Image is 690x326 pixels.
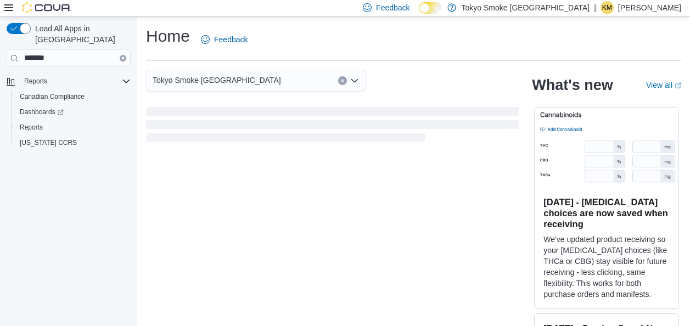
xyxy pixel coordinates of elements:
button: [US_STATE] CCRS [11,135,135,150]
a: Dashboards [15,105,68,119]
input: Dark Mode [419,2,442,14]
span: Canadian Compliance [15,90,131,103]
a: Canadian Compliance [15,90,89,103]
img: Cova [22,2,71,13]
a: Dashboards [11,104,135,120]
button: Clear input [338,76,347,85]
span: Washington CCRS [15,136,131,149]
span: Reports [20,75,131,88]
span: Reports [24,77,47,86]
span: Reports [15,121,131,134]
span: Tokyo Smoke [GEOGRAPHIC_DATA] [153,74,281,87]
button: Open list of options [350,76,359,85]
span: KM [602,1,612,14]
p: We've updated product receiving so your [MEDICAL_DATA] choices (like THCa or CBG) stay visible fo... [543,234,670,300]
span: Dashboards [20,108,64,116]
button: Clear input [120,55,126,61]
button: Canadian Compliance [11,89,135,104]
svg: External link [675,82,681,89]
button: Reports [20,75,52,88]
span: [US_STATE] CCRS [20,138,77,147]
span: Reports [20,123,43,132]
p: | [594,1,596,14]
span: Loading [146,109,519,144]
h1: Home [146,25,190,47]
button: Reports [2,74,135,89]
a: [US_STATE] CCRS [15,136,81,149]
a: View allExternal link [646,81,681,89]
h2: What's new [532,76,613,94]
button: Reports [11,120,135,135]
a: Reports [15,121,47,134]
nav: Complex example [7,69,131,179]
span: Dashboards [15,105,131,119]
span: Feedback [376,2,409,13]
span: Canadian Compliance [20,92,85,101]
span: Load All Apps in [GEOGRAPHIC_DATA] [31,23,131,45]
p: [PERSON_NAME] [618,1,681,14]
div: Krista Maitland [601,1,614,14]
a: Feedback [197,29,252,50]
span: Feedback [214,34,248,45]
p: Tokyo Smoke [GEOGRAPHIC_DATA] [462,1,590,14]
h3: [DATE] - [MEDICAL_DATA] choices are now saved when receiving [543,196,670,229]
